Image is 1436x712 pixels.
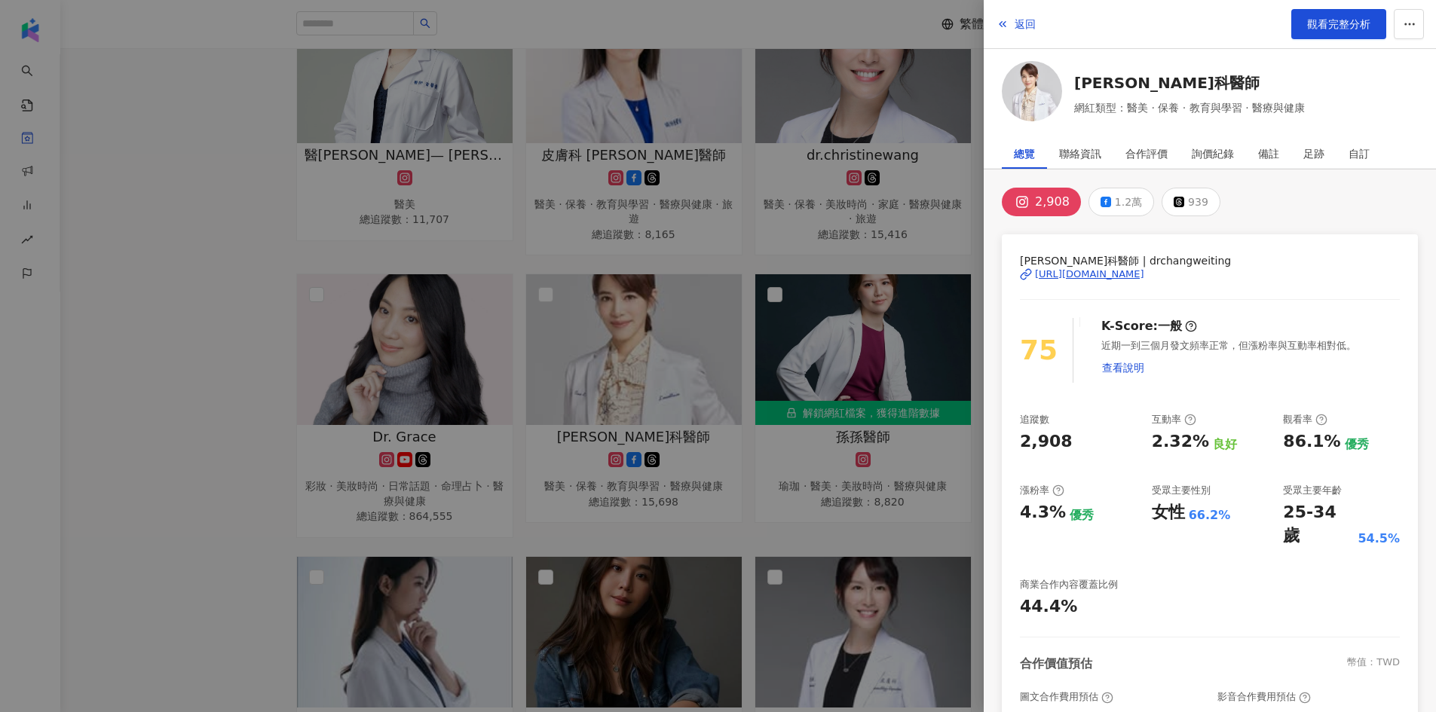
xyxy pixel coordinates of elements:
[1020,252,1400,269] span: [PERSON_NAME]科醫師 | drchangweiting
[1102,362,1144,374] span: 查看說明
[1188,191,1208,212] div: 939
[1088,188,1154,216] button: 1.2萬
[1152,413,1196,426] div: 互動率
[1020,578,1118,591] div: 商業合作內容覆蓋比例
[1015,18,1036,30] span: 返回
[1074,99,1305,116] span: 網紅類型：醫美 · 保養 · 教育與學習 · 醫療與健康
[1152,430,1209,454] div: 2.32%
[1020,267,1400,281] a: [URL][DOMAIN_NAME]
[1192,139,1234,169] div: 詢價紀錄
[1307,18,1370,30] span: 觀看完整分析
[1002,188,1081,216] button: 2,908
[1020,655,1092,672] div: 合作價值預估
[1349,139,1370,169] div: 自訂
[1213,436,1237,453] div: 良好
[1152,501,1185,524] div: 女性
[1020,329,1058,372] div: 75
[1020,690,1113,704] div: 圖文合作費用預估
[1158,318,1182,335] div: 一般
[1347,655,1400,672] div: 幣值：TWD
[1101,318,1197,335] div: K-Score :
[1002,61,1062,127] a: KOL Avatar
[1101,353,1145,383] button: 查看說明
[1074,72,1305,93] a: [PERSON_NAME]科醫師
[996,9,1036,39] button: 返回
[1283,484,1342,497] div: 受眾主要年齡
[1020,413,1049,426] div: 追蹤數
[1035,267,1144,281] div: [URL][DOMAIN_NAME]
[1303,139,1324,169] div: 足跡
[1283,501,1354,548] div: 25-34 歲
[1020,501,1066,524] div: 4.3%
[1020,484,1064,497] div: 漲粉率
[1291,9,1386,39] a: 觀看完整分析
[1217,690,1311,704] div: 影音合作費用預估
[1258,139,1279,169] div: 備註
[1070,507,1094,524] div: 優秀
[1020,430,1073,454] div: 2,908
[1358,530,1400,547] div: 54.5%
[1283,413,1327,426] div: 觀看率
[1101,339,1400,383] div: 近期一到三個月發文頻率正常，但漲粉率與互動率相對低。
[1002,61,1062,121] img: KOL Avatar
[1162,188,1220,216] button: 939
[1020,595,1077,619] div: 44.4%
[1152,484,1211,497] div: 受眾主要性別
[1059,139,1101,169] div: 聯絡資訊
[1189,507,1231,524] div: 66.2%
[1115,191,1142,212] div: 1.2萬
[1283,430,1340,454] div: 86.1%
[1125,139,1168,169] div: 合作評價
[1345,436,1369,453] div: 優秀
[1035,191,1070,212] div: 2,908
[1014,139,1035,169] div: 總覽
